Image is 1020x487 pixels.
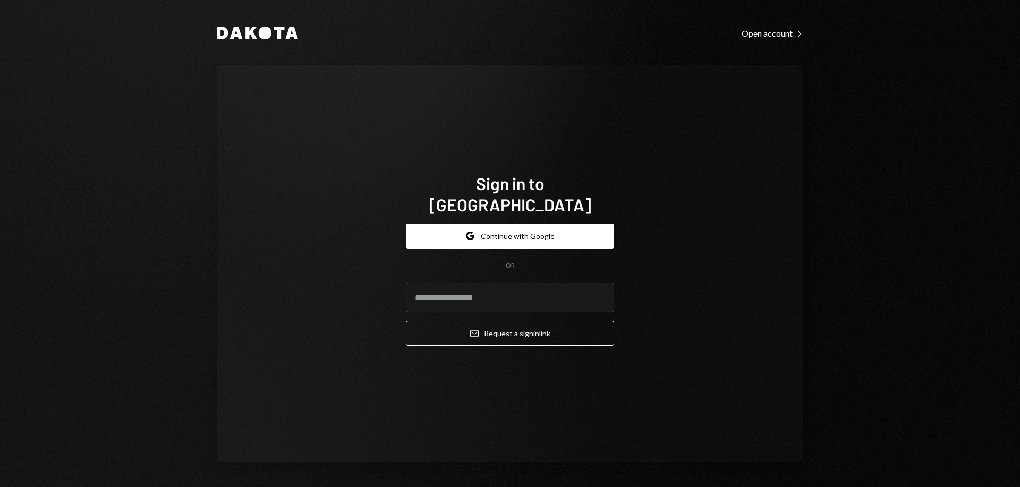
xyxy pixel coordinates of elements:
[742,28,803,39] div: Open account
[593,291,606,304] keeper-lock: Open Keeper Popup
[506,261,515,270] div: OR
[742,27,803,39] a: Open account
[406,173,614,215] h1: Sign in to [GEOGRAPHIC_DATA]
[406,224,614,249] button: Continue with Google
[406,321,614,346] button: Request a signinlink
